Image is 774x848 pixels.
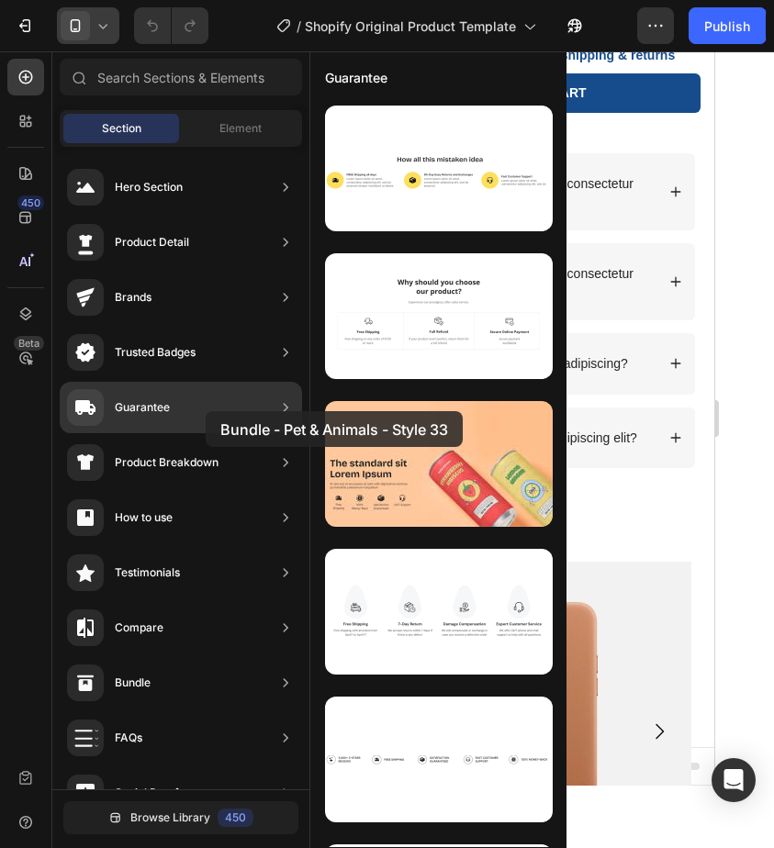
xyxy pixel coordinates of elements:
span: Element [219,120,262,137]
div: How to use [115,508,173,527]
div: Hero Section [115,178,183,196]
div: Guarantee [115,398,170,417]
div: FAQs [115,729,142,747]
div: Publish [704,17,750,36]
input: Search Sections & Elements [60,59,302,95]
div: Beta [14,336,44,351]
div: Brands [115,288,151,307]
div: Product Detail [115,233,189,251]
div: Undo/Redo [134,7,208,44]
span: Section [102,120,141,137]
div: 450 [218,809,253,827]
div: 450 [17,195,44,210]
div: Product Breakdown [115,453,219,472]
div: Trusted Badges [115,343,196,362]
div: Testimonials [115,563,180,582]
div: Bundle [115,674,151,692]
span: Browse Library [130,809,210,826]
div: Open Intercom Messenger [712,758,756,802]
span: / [297,17,301,36]
div: Social Proof [115,784,179,802]
button: Publish [689,7,766,44]
div: Compare [115,619,163,637]
span: Shopify Original Product Template [305,17,516,36]
button: Browse Library450 [63,801,298,834]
